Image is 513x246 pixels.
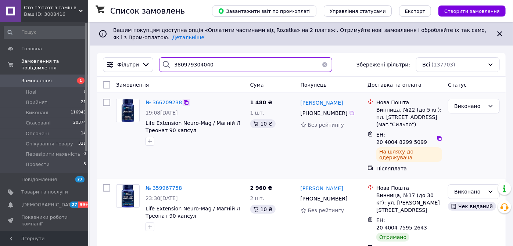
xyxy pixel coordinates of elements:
div: На шляху до одержувача [376,147,442,162]
span: 27 [70,202,78,208]
button: Управління статусами [324,6,392,17]
span: Cума [250,82,264,88]
span: [PERSON_NAME] [301,100,343,106]
button: Експорт [399,6,431,17]
span: Виконані [26,109,49,116]
span: 1 [83,89,86,95]
span: Без рейтингу [308,122,344,128]
div: Нова Пошта [376,99,442,106]
span: 23:30[DATE] [146,195,178,201]
span: Головна [21,46,42,52]
span: Оплачені [26,130,49,137]
span: 1 шт. [250,110,265,116]
span: Фільтри [117,61,139,68]
button: Завантажити звіт по пром-оплаті [212,6,316,17]
span: 2 960 ₴ [250,185,273,191]
a: [PERSON_NAME] [301,99,343,106]
div: Ваш ID: 3008416 [24,11,88,18]
input: Пошук [4,26,87,39]
div: Винница, №22 (до 5 кг): пл. [STREET_ADDRESS] (маг."Сильпо") [376,106,442,128]
img: Фото товару [122,185,134,207]
span: Всі [422,61,430,68]
a: Детальніше [172,35,204,40]
span: 19:08[DATE] [146,110,178,116]
span: Доставка та оплата [367,82,421,88]
div: [PHONE_NUMBER] [299,193,349,204]
div: Післяплата [376,165,442,172]
span: Управління статусами [330,8,386,14]
span: Замовлення [116,82,149,88]
span: Провести [26,161,50,168]
span: 21 [81,99,86,106]
span: (137703) [432,62,455,68]
span: 0 [83,151,86,158]
a: Life Extension Neuro-Mag / Магній Л Треонат 90 капсул [146,206,240,219]
span: Повідомлення [21,176,57,183]
span: ЕН: 20 4004 7595 2643 [376,217,427,231]
span: Замовлення та повідомлення [21,58,88,71]
span: 8 [83,161,86,168]
div: [PHONE_NUMBER] [299,108,349,118]
span: 14 [81,130,86,137]
span: Товари та послуги [21,189,68,195]
span: Перевірити наявність [26,151,80,158]
div: Виконано [454,102,485,110]
span: Нові [26,89,36,95]
h1: Список замовлень [110,7,185,15]
div: Винница, №17 (до 30 кг): ул. [PERSON_NAME][STREET_ADDRESS] [376,192,442,214]
div: 10 ₴ [250,119,276,128]
span: Скасовані [26,120,51,126]
span: ЕН: 20 4004 8299 5099 [376,132,427,145]
span: Експорт [405,8,426,14]
a: Life Extension Neuro-Mag / Магній Л Треонат 90 капсул [146,120,240,133]
a: [PERSON_NAME] [301,185,343,192]
span: 321 [78,141,86,147]
span: [PERSON_NAME] [301,185,343,191]
span: 116943 [71,109,86,116]
span: Без рейтингу [308,207,344,213]
span: Cто п'ятсот вітамінів [24,4,79,11]
span: 2 шт. [250,195,265,201]
span: Вашим покупцям доступна опція «Оплатити частинами від Rozetka» на 2 платежі. Отримуйте нові замов... [113,27,487,40]
span: Завантажити звіт по пром-оплаті [218,8,311,14]
span: 1 480 ₴ [250,100,273,105]
span: 99+ [78,202,90,208]
span: 20374 [73,120,86,126]
div: Виконано [454,188,485,196]
a: Фото товару [116,99,140,122]
a: Створити замовлення [431,8,506,14]
div: 10 ₴ [250,205,276,214]
span: Покупець [301,82,327,88]
img: Фото товару [122,99,134,122]
span: Показники роботи компанії [21,214,68,227]
div: Нова Пошта [376,184,442,192]
span: [DEMOGRAPHIC_DATA] [21,202,76,208]
a: № 359967758 [146,185,182,191]
span: Прийняті [26,99,49,106]
input: Пошук за номером замовлення, ПІБ покупця, номером телефону, Email, номером накладної [159,57,332,72]
span: Очікування товару [26,141,73,147]
span: Статус [448,82,467,88]
span: 1 [77,77,85,84]
button: Очистить [318,57,332,72]
span: Збережені фільтри: [356,61,410,68]
span: Замовлення [21,77,52,84]
div: Отримано [376,233,409,242]
a: № 366209238 [146,100,182,105]
div: Чек виданий [448,202,496,211]
span: Створити замовлення [444,8,500,14]
a: Фото товару [116,184,140,208]
button: Створити замовлення [438,6,506,17]
span: 77 [75,176,85,182]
